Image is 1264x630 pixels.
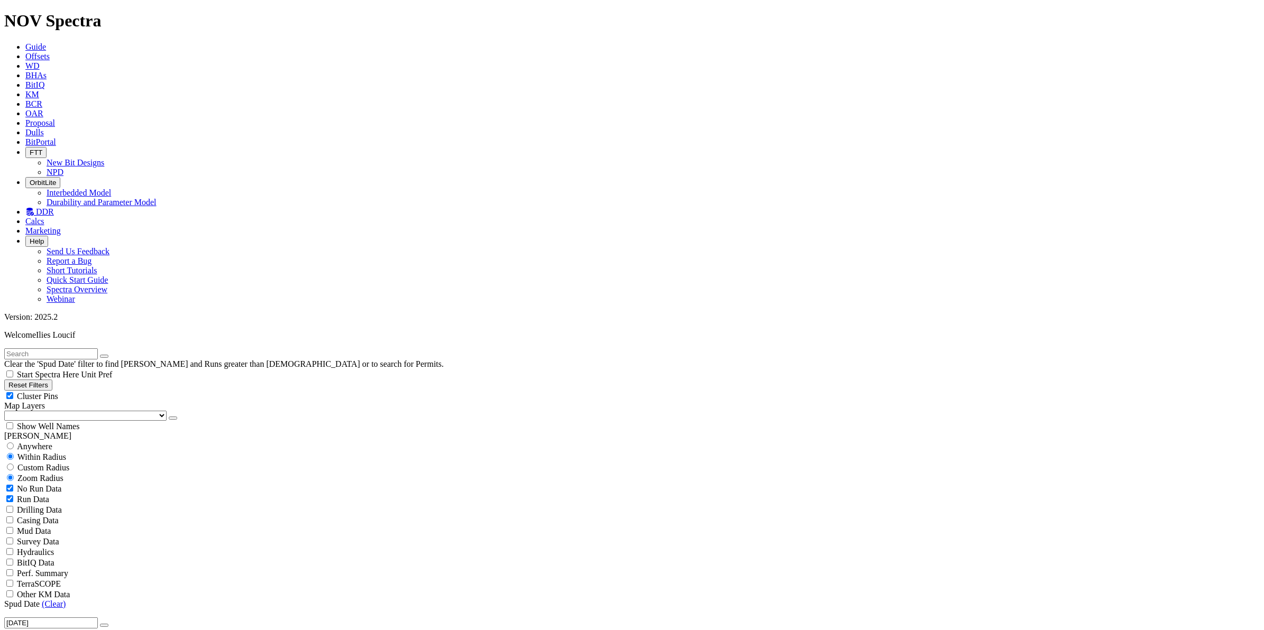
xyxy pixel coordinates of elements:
span: Clear the 'Spud Date' filter to find [PERSON_NAME] and Runs greater than [DEMOGRAPHIC_DATA] or to... [4,359,444,368]
span: Run Data [17,495,49,504]
a: Interbedded Model [47,188,111,197]
button: Reset Filters [4,379,52,391]
button: Help [25,236,48,247]
a: DDR [25,207,54,216]
span: Unit Pref [81,370,112,379]
a: Marketing [25,226,61,235]
a: OAR [25,109,43,118]
a: BCR [25,99,42,108]
span: Mud Data [17,526,51,535]
div: [PERSON_NAME] [4,431,1260,441]
span: Survey Data [17,537,59,546]
span: Hydraulics [17,548,54,557]
a: Offsets [25,52,50,61]
div: Version: 2025.2 [4,312,1260,322]
span: Map Layers [4,401,45,410]
span: Zoom Radius [17,474,63,483]
span: Start Spectra Here [17,370,79,379]
span: TerraSCOPE [17,579,61,588]
span: Cluster Pins [17,392,58,401]
span: Ilies Loucif [36,330,75,339]
a: WD [25,61,40,70]
a: BitPortal [25,137,56,146]
span: Casing Data [17,516,59,525]
a: Calcs [25,217,44,226]
span: FTT [30,149,42,156]
filter-controls-checkbox: TerraSCOPE Data [4,589,1260,599]
span: Custom Radius [17,463,69,472]
a: Guide [25,42,46,51]
a: New Bit Designs [47,158,104,167]
a: BitIQ [25,80,44,89]
a: BHAs [25,71,47,80]
span: No Run Data [17,484,61,493]
input: Start Spectra Here [6,370,13,377]
span: Within Radius [17,452,66,461]
a: NPD [47,168,63,177]
filter-controls-checkbox: Hydraulics Analysis [4,546,1260,557]
button: OrbitLite [25,177,60,188]
span: Other KM Data [17,590,70,599]
span: Spud Date [4,599,40,608]
a: (Clear) [42,599,66,608]
a: Quick Start Guide [47,275,108,284]
a: Send Us Feedback [47,247,109,256]
a: Report a Bug [47,256,91,265]
button: FTT [25,147,47,158]
a: Webinar [47,294,75,303]
input: Search [4,348,98,359]
span: Anywhere [17,442,52,451]
span: DDR [36,207,54,216]
h1: NOV Spectra [4,11,1260,31]
a: Short Tutorials [47,266,97,275]
span: BitIQ Data [17,558,54,567]
span: Drilling Data [17,505,62,514]
a: KM [25,90,39,99]
a: Durability and Parameter Model [47,198,157,207]
span: Help [30,237,44,245]
filter-controls-checkbox: Performance Summary [4,568,1260,578]
span: Perf. Summary [17,569,68,578]
p: Welcome [4,330,1260,340]
a: Spectra Overview [47,285,107,294]
a: Proposal [25,118,55,127]
a: Dulls [25,128,44,137]
input: After [4,617,98,628]
filter-controls-checkbox: TerraSCOPE Data [4,578,1260,589]
span: Show Well Names [17,422,79,431]
span: OrbitLite [30,179,56,187]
